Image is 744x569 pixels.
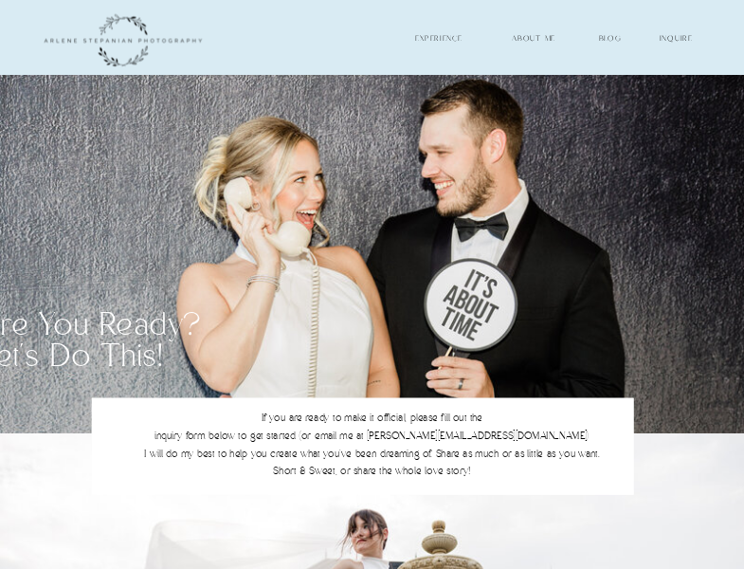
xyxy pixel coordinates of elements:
[499,31,570,43] a: about me
[134,410,611,485] p: If you are ready to make it official, please fill out the inquiry form below to get started (or e...
[641,31,712,43] a: inquire
[404,31,475,43] a: experience
[574,31,645,43] a: blog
